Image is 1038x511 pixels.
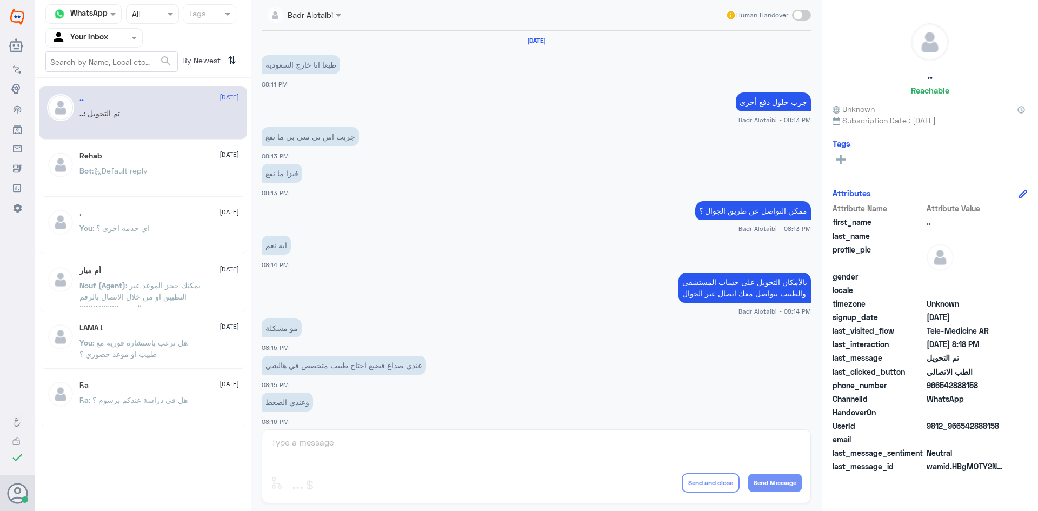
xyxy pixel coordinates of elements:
[47,323,74,350] img: defaultAdmin.png
[682,473,740,493] button: Send and close
[738,115,811,124] span: Badr Alotaibi - 08:13 PM
[927,407,1005,418] span: null
[927,311,1005,323] span: 2025-08-02T17:01:03.804Z
[833,203,924,214] span: Attribute Name
[51,6,68,22] img: whatsapp.png
[47,151,74,178] img: defaultAdmin.png
[833,339,924,350] span: last_interaction
[927,298,1005,309] span: Unknown
[927,380,1005,391] span: 966542888158
[219,150,239,160] span: [DATE]
[11,451,24,464] i: check
[228,51,236,69] i: ⇅
[92,166,148,175] span: : Default reply
[833,393,924,404] span: ChannelId
[219,264,239,274] span: [DATE]
[833,298,924,309] span: timezone
[51,30,68,46] img: yourInbox.svg
[927,461,1005,472] span: wamid.HBgMOTY2NTQyODg4MTU4FQIAEhggOUNEODcyRUU2RkUwNUIyNjUxNUYyRjk1QUJFN0E3N0YA
[927,325,1005,336] span: Tele-Medicine AR
[159,55,172,68] span: search
[79,223,92,233] span: You
[79,323,103,333] h5: LAMA !
[736,92,811,111] p: 2/8/2025, 8:13 PM
[833,380,924,391] span: phone_number
[695,201,811,220] p: 2/8/2025, 8:13 PM
[219,92,239,102] span: [DATE]
[79,338,92,347] span: You
[927,284,1005,296] span: null
[833,434,924,445] span: email
[79,209,82,218] h5: .
[507,37,566,44] h6: [DATE]
[79,94,84,103] h5: ..
[262,381,289,388] span: 08:15 PM
[738,224,811,233] span: Badr Alotaibi - 08:13 PM
[262,344,289,351] span: 08:15 PM
[833,138,850,148] h6: Tags
[833,230,924,242] span: last_name
[738,307,811,316] span: Badr Alotaibi - 08:14 PM
[927,447,1005,459] span: 0
[79,266,101,275] h5: أم ميار
[833,244,924,269] span: profile_pic
[262,418,289,425] span: 08:16 PM
[833,447,924,459] span: last_message_sentiment
[219,322,239,331] span: [DATE]
[178,51,223,73] span: By Newest
[911,24,948,61] img: defaultAdmin.png
[262,81,288,88] span: 08:11 PM
[678,273,811,303] p: 2/8/2025, 8:14 PM
[736,10,788,20] span: Human Handover
[927,69,933,82] h5: ..
[92,223,149,233] span: : اي خدمه اخرى ؟
[79,166,92,175] span: Bot
[262,261,289,268] span: 08:14 PM
[262,189,289,196] span: 08:13 PM
[262,393,313,412] p: 2/8/2025, 8:16 PM
[47,381,74,408] img: defaultAdmin.png
[833,115,1027,126] span: Subscription Date : [DATE]
[219,207,239,217] span: [DATE]
[262,318,302,337] p: 2/8/2025, 8:15 PM
[262,127,359,146] p: 2/8/2025, 8:13 PM
[833,103,875,115] span: Unknown
[46,52,177,71] input: Search by Name, Local etc…
[47,94,74,121] img: defaultAdmin.png
[833,216,924,228] span: first_name
[833,271,924,282] span: gender
[187,8,206,22] div: Tags
[833,420,924,432] span: UserId
[262,164,302,183] p: 2/8/2025, 8:13 PM
[47,266,74,293] img: defaultAdmin.png
[833,188,871,198] h6: Attributes
[927,434,1005,445] span: null
[911,85,949,95] h6: Reachable
[833,284,924,296] span: locale
[79,395,89,404] span: F.a
[79,381,89,390] h5: F.a
[262,152,289,160] span: 08:13 PM
[84,109,120,118] span: : تم التحويل
[927,420,1005,432] span: 9812_966542888158
[89,395,188,404] span: : هل في دراسة عندكم برسوم ؟
[833,461,924,472] span: last_message_id
[833,352,924,363] span: last_message
[927,339,1005,350] span: 2025-08-02T17:18:58.518Z
[833,325,924,336] span: last_visited_flow
[262,356,426,375] p: 2/8/2025, 8:15 PM
[927,244,954,271] img: defaultAdmin.png
[219,379,239,389] span: [DATE]
[7,483,28,503] button: Avatar
[927,393,1005,404] span: 2
[927,216,1005,228] span: ..
[79,151,102,161] h5: Rehab
[79,338,188,359] span: : هل ترغب باستشارة فورية مع طبيب او موعد حضوري ؟
[833,407,924,418] span: HandoverOn
[262,236,291,255] p: 2/8/2025, 8:14 PM
[10,8,24,25] img: Widebot Logo
[47,209,74,236] img: defaultAdmin.png
[927,203,1005,214] span: Attribute Value
[79,281,201,313] span: : يمكنك حجز الموعد عبر التطبيق او من خلال الاتصال بالرقم الموحد 920012222
[159,52,172,70] button: search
